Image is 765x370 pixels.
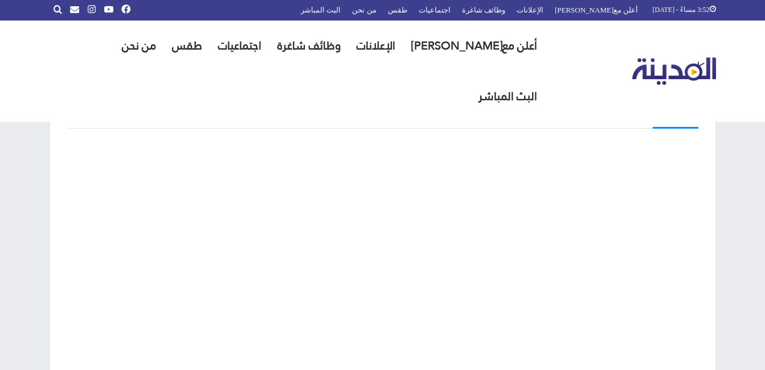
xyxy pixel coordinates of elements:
a: البث المباشر [471,71,545,122]
a: طقس [164,20,210,71]
img: تلفزيون المدينة [632,57,716,85]
a: وظائف شاغرة [269,20,349,71]
a: اجتماعيات [210,20,269,71]
a: من نحن [114,20,164,71]
a: أعلن مع[PERSON_NAME] [403,20,545,71]
a: الإعلانات [349,20,403,71]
